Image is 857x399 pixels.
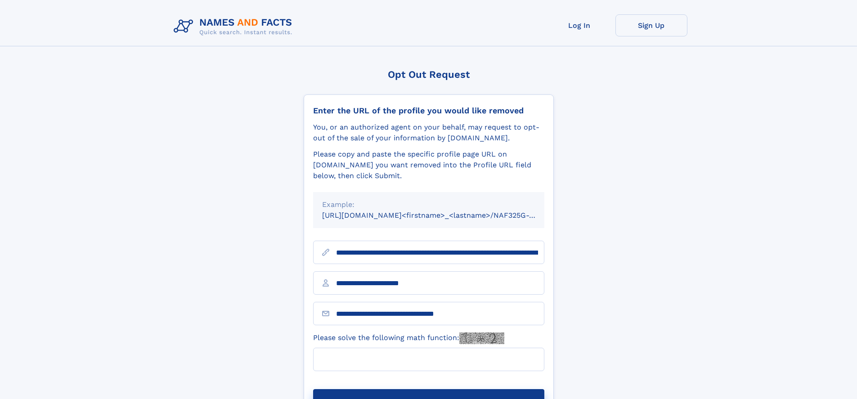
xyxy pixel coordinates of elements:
div: Enter the URL of the profile you would like removed [313,106,544,116]
img: Logo Names and Facts [170,14,300,39]
label: Please solve the following math function: [313,332,504,344]
div: Example: [322,199,535,210]
div: Please copy and paste the specific profile page URL on [DOMAIN_NAME] you want removed into the Pr... [313,149,544,181]
a: Sign Up [615,14,687,36]
div: You, or an authorized agent on your behalf, may request to opt-out of the sale of your informatio... [313,122,544,143]
div: Opt Out Request [304,69,554,80]
small: [URL][DOMAIN_NAME]<firstname>_<lastname>/NAF325G-xxxxxxxx [322,211,561,220]
a: Log In [543,14,615,36]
